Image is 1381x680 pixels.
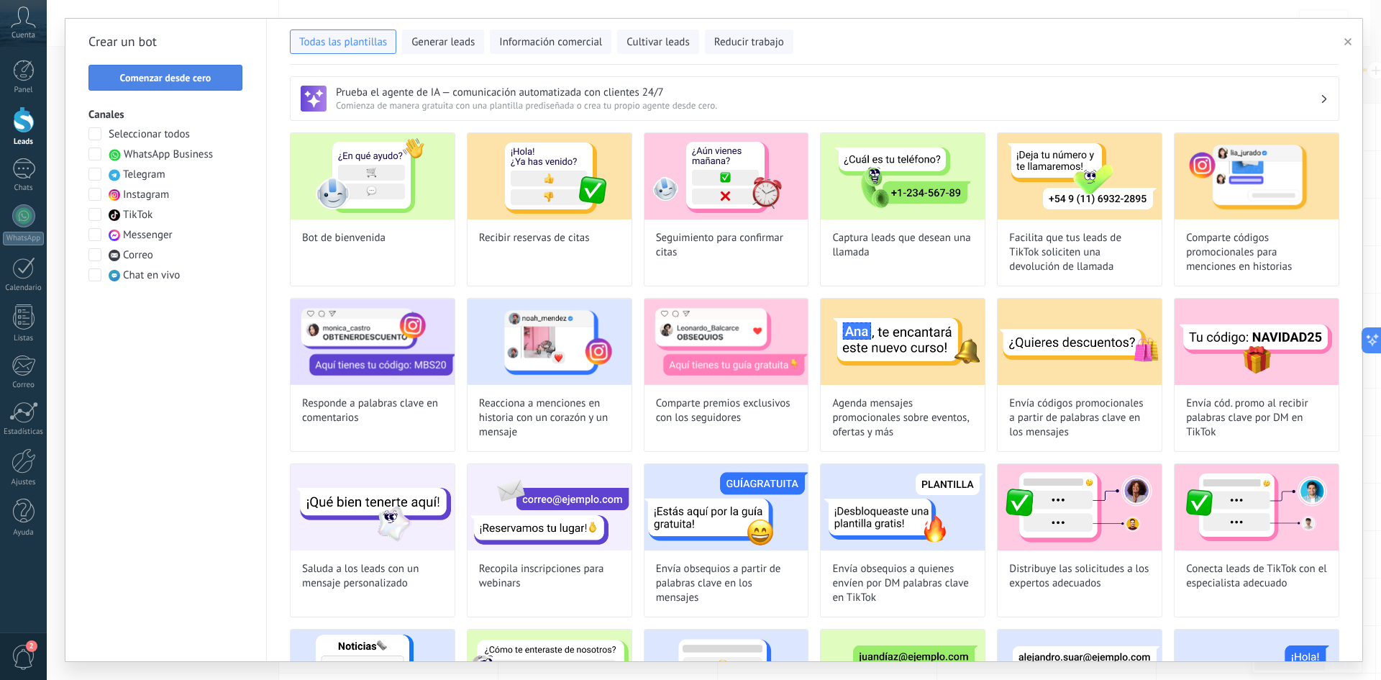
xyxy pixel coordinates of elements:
div: Chats [3,183,45,193]
button: Reducir trabajo [705,30,793,54]
div: Listas [3,334,45,343]
div: Estadísticas [3,427,45,437]
span: Facilita que tus leads de TikTok soliciten una devolución de llamada [1009,231,1150,274]
img: Recopila inscripciones para webinars [468,464,632,550]
span: Comenzar desde cero [120,73,211,83]
div: Calendario [3,284,45,293]
img: Facilita que tus leads de TikTok soliciten una devolución de llamada [998,133,1162,219]
img: Envía obsequios a partir de palabras clave en los mensajes [644,464,808,550]
span: WhatsApp Business [124,148,213,162]
img: Seguimiento para confirmar citas [644,133,808,219]
span: Telegram [123,168,165,182]
button: Información comercial [490,30,611,54]
span: Envía cód. promo al recibir palabras clave por DM en TikTok [1186,396,1327,440]
button: Comenzar desde cero [88,65,242,91]
span: Seleccionar todos [109,127,190,142]
img: Envía cód. promo al recibir palabras clave por DM en TikTok [1175,299,1339,385]
span: Reacciona a menciones en historia con un corazón y un mensaje [479,396,620,440]
span: Comparte códigos promocionales para menciones en historias [1186,231,1327,274]
span: Comparte premios exclusivos con los seguidores [656,396,797,425]
button: Generar leads [402,30,484,54]
span: Todas las plantillas [299,35,387,50]
button: Cultivar leads [617,30,698,54]
img: Distribuye las solicitudes a los expertos adecuados [998,464,1162,550]
span: Recopila inscripciones para webinars [479,562,620,591]
div: Ayuda [3,528,45,538]
img: Recibir reservas de citas [468,133,632,219]
span: Envía obsequios a partir de palabras clave en los mensajes [656,562,797,605]
span: Saluda a los leads con un mensaje personalizado [302,562,443,591]
span: Chat en vivo [123,268,180,283]
span: Captura leads que desean una llamada [832,231,973,260]
span: Generar leads [411,35,475,50]
img: Responde a palabras clave en comentarios [291,299,455,385]
span: Cuenta [12,31,35,40]
img: Reacciona a menciones en historia con un corazón y un mensaje [468,299,632,385]
h3: Canales [88,108,243,122]
span: Envía códigos promocionales a partir de palabras clave en los mensajes [1009,396,1150,440]
img: Captura leads que desean una llamada [821,133,985,219]
span: Responde a palabras clave en comentarios [302,396,443,425]
span: Información comercial [499,35,602,50]
div: Panel [3,86,45,95]
img: Agenda mensajes promocionales sobre eventos, ofertas y más [821,299,985,385]
span: 2 [26,640,37,652]
span: Conecta leads de TikTok con el especialista adecuado [1186,562,1327,591]
span: Cultivar leads [626,35,689,50]
h2: Crear un bot [88,30,243,53]
span: Comienza de manera gratuita con una plantilla prediseñada o crea tu propio agente desde cero. [336,99,1320,112]
span: Agenda mensajes promocionales sobre eventos, ofertas y más [832,396,973,440]
div: WhatsApp [3,232,44,245]
img: Comparte premios exclusivos con los seguidores [644,299,808,385]
span: Recibir reservas de citas [479,231,590,245]
span: Messenger [123,228,173,242]
img: Conecta leads de TikTok con el especialista adecuado [1175,464,1339,550]
span: TikTok [123,208,152,222]
div: Correo [3,381,45,390]
div: Ajustes [3,478,45,487]
span: Instagram [123,188,169,202]
img: Envía obsequios a quienes envíen por DM palabras clave en TikTok [821,464,985,550]
span: Reducir trabajo [714,35,784,50]
span: Bot de bienvenida [302,231,386,245]
img: Saluda a los leads con un mensaje personalizado [291,464,455,550]
img: Envía códigos promocionales a partir de palabras clave en los mensajes [998,299,1162,385]
div: Leads [3,137,45,147]
span: Envía obsequios a quienes envíen por DM palabras clave en TikTok [832,562,973,605]
button: Todas las plantillas [290,30,396,54]
h3: Prueba el agente de IA — comunicación automatizada con clientes 24/7 [336,86,1320,99]
img: Bot de bienvenida [291,133,455,219]
span: Correo [123,248,153,263]
img: Comparte códigos promocionales para menciones en historias [1175,133,1339,219]
span: Seguimiento para confirmar citas [656,231,797,260]
span: Distribuye las solicitudes a los expertos adecuados [1009,562,1150,591]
